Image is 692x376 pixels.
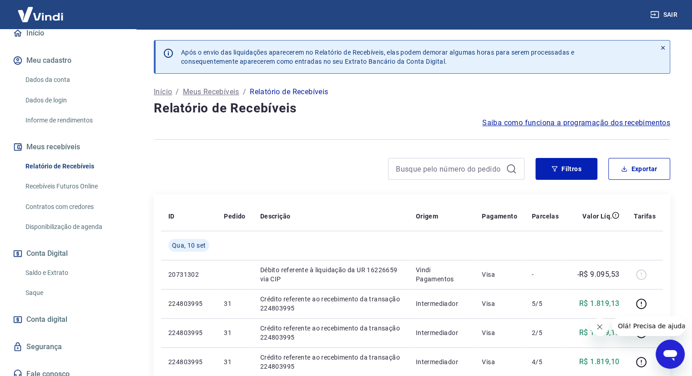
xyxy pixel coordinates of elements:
[11,310,125,330] a: Conta digital
[532,357,559,366] p: 4/5
[260,353,401,371] p: Crédito referente ao recebimento da transação 224803995
[5,6,76,14] span: Olá! Precisa de ajuda?
[168,328,209,337] p: 224803995
[648,6,681,23] button: Sair
[11,137,125,157] button: Meus recebíveis
[532,299,559,308] p: 5/5
[11,337,125,357] a: Segurança
[224,328,245,337] p: 31
[482,212,517,221] p: Pagamento
[591,318,609,336] iframe: Fechar mensagem
[482,357,517,366] p: Visa
[22,157,125,176] a: Relatório de Recebíveis
[260,295,401,313] p: Crédito referente ao recebimento da transação 224803995
[482,270,517,279] p: Visa
[577,269,619,280] p: -R$ 9.095,53
[608,158,670,180] button: Exportar
[22,284,125,302] a: Saque
[11,23,125,43] a: Início
[416,357,468,366] p: Intermediador
[634,212,656,221] p: Tarifas
[154,86,172,97] a: Início
[224,357,245,366] p: 31
[22,111,125,130] a: Informe de rendimentos
[22,264,125,282] a: Saldo e Extrato
[416,212,438,221] p: Origem
[656,340,685,369] iframe: Botão para abrir a janela de mensagens
[11,244,125,264] button: Conta Digital
[183,86,239,97] a: Meus Recebíveis
[482,117,670,128] a: Saiba como funciona a programação dos recebimentos
[260,212,291,221] p: Descrição
[250,86,328,97] p: Relatório de Recebíveis
[154,99,670,117] h4: Relatório de Recebíveis
[224,299,245,308] p: 31
[224,212,245,221] p: Pedido
[168,212,175,221] p: ID
[168,299,209,308] p: 224803995
[22,177,125,196] a: Recebíveis Futuros Online
[579,327,619,338] p: R$ 1.819,10
[11,0,70,28] img: Vindi
[482,299,517,308] p: Visa
[579,356,619,367] p: R$ 1.819,10
[579,298,619,309] p: R$ 1.819,13
[416,328,468,337] p: Intermediador
[22,91,125,110] a: Dados de login
[22,218,125,236] a: Disponibilização de agenda
[260,265,401,284] p: Débito referente à liquidação da UR 16226659 via CIP
[482,328,517,337] p: Visa
[396,162,502,176] input: Busque pelo número do pedido
[582,212,612,221] p: Valor Líq.
[416,299,468,308] p: Intermediador
[11,51,125,71] button: Meu cadastro
[172,241,206,250] span: Qua, 10 set
[243,86,246,97] p: /
[181,48,574,66] p: Após o envio das liquidações aparecerem no Relatório de Recebíveis, elas podem demorar algumas ho...
[22,198,125,216] a: Contratos com credores
[532,212,559,221] p: Parcelas
[416,265,468,284] p: Vindi Pagamentos
[612,316,685,336] iframe: Mensagem da empresa
[168,270,209,279] p: 20731302
[26,313,67,326] span: Conta digital
[535,158,597,180] button: Filtros
[22,71,125,89] a: Dados da conta
[168,357,209,366] p: 224803995
[176,86,179,97] p: /
[532,270,559,279] p: -
[532,328,559,337] p: 2/5
[260,324,401,342] p: Crédito referente ao recebimento da transação 224803995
